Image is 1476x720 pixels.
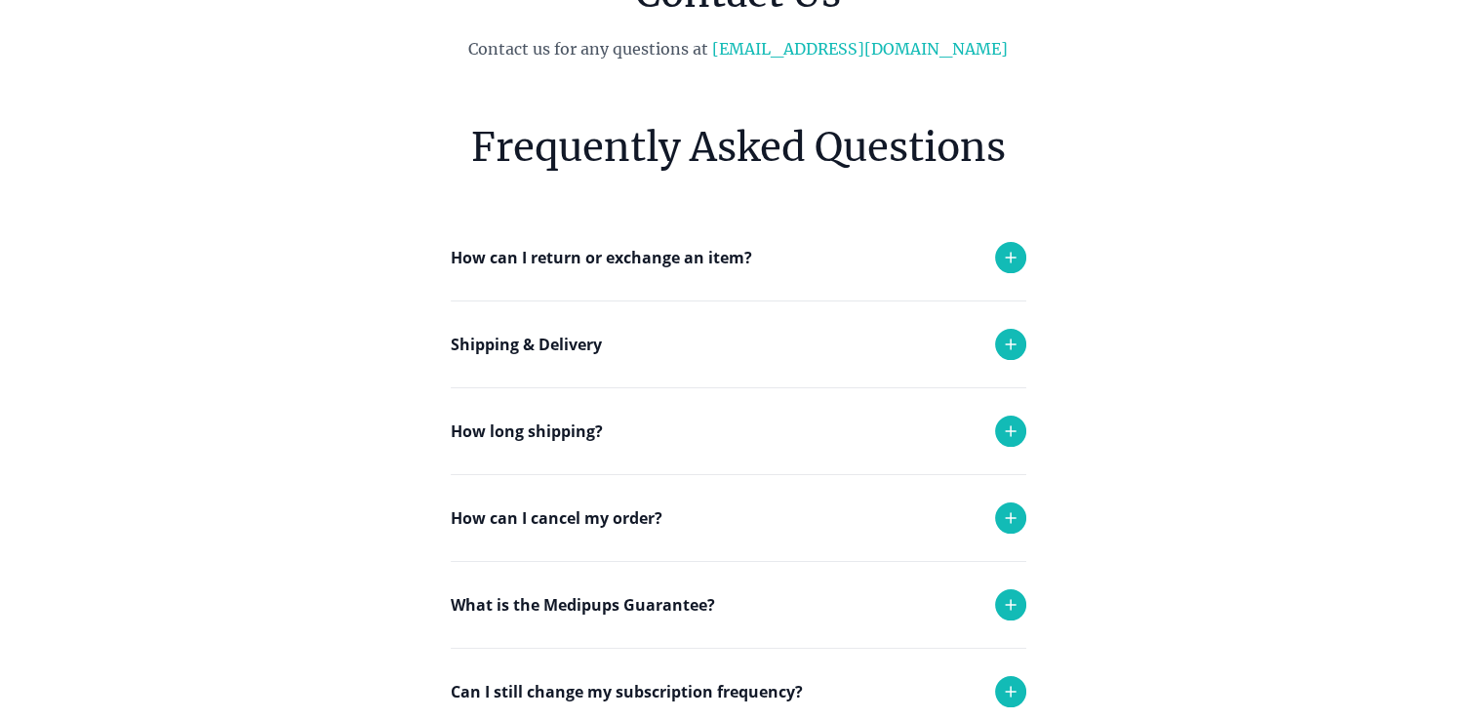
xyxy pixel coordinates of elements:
p: Can I still change my subscription frequency? [451,680,803,703]
p: Contact us for any questions at [341,37,1136,60]
p: Shipping & Delivery [451,333,602,356]
h6: Frequently Asked Questions [451,119,1026,176]
p: How can I cancel my order? [451,506,662,530]
p: How can I return or exchange an item? [451,246,752,269]
p: How long shipping? [451,420,603,443]
p: What is the Medipups Guarantee? [451,593,715,617]
a: [EMAIL_ADDRESS][DOMAIN_NAME] [712,39,1008,59]
div: Each order takes 1-2 business days to be delivered. [451,474,1026,552]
